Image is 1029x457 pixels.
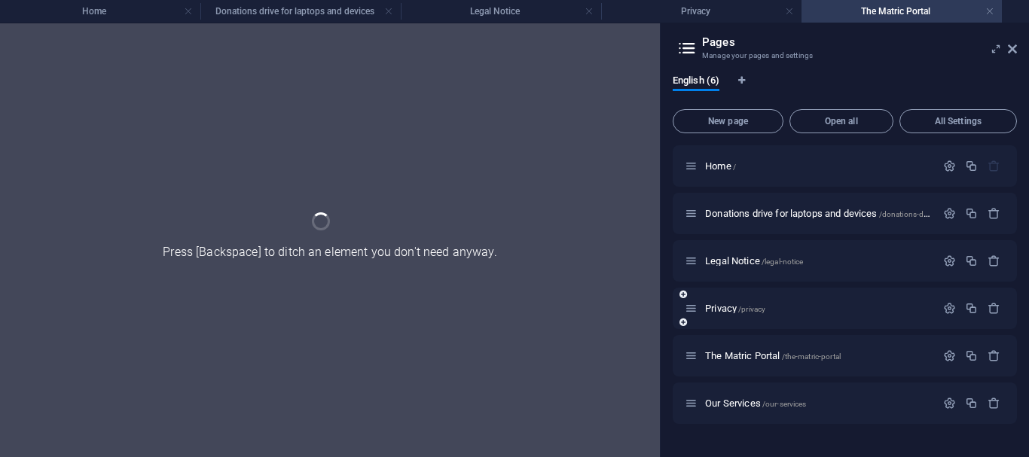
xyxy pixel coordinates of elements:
div: Remove [988,302,1000,315]
div: Duplicate [965,207,978,220]
div: Our Services/our-services [701,398,936,408]
div: Settings [943,397,956,410]
span: / [733,163,736,171]
span: Legal Notice [705,255,803,267]
div: Duplicate [965,160,978,172]
span: Click to open page [705,398,806,409]
h2: Pages [702,35,1017,49]
div: Remove [988,254,1000,267]
h4: Donations drive for laptops and devices [200,3,401,20]
h4: The Matric Portal [802,3,1002,20]
span: The Matric Portal [705,350,841,361]
div: Settings [943,349,956,362]
span: All Settings [906,117,1010,126]
button: New page [673,109,783,133]
div: Remove [988,397,1000,410]
span: /our-services [762,400,807,408]
span: /donations-drive-for-laptops-and-devices [879,210,1019,218]
div: Remove [988,207,1000,220]
div: Duplicate [965,254,978,267]
span: English (6) [673,72,719,93]
span: Home [705,160,736,172]
span: Open all [796,117,887,126]
button: Open all [789,109,893,133]
div: Settings [943,254,956,267]
div: Home/ [701,161,936,171]
div: Settings [943,160,956,172]
h3: Manage your pages and settings [702,49,987,62]
div: Duplicate [965,349,978,362]
div: Language Tabs [673,75,1017,103]
div: The startpage cannot be deleted [988,160,1000,172]
span: New page [679,117,777,126]
span: Donations drive for laptops and devices [705,208,1018,219]
div: Duplicate [965,397,978,410]
div: Privacy/privacy [701,303,936,313]
div: Duplicate [965,302,978,315]
div: Settings [943,207,956,220]
div: Remove [988,349,1000,362]
div: Legal Notice/legal-notice [701,256,936,266]
h4: Legal Notice [401,3,601,20]
span: /the-matric-portal [782,352,841,361]
div: Settings [943,302,956,315]
h4: Privacy [601,3,802,20]
div: The Matric Portal/the-matric-portal [701,351,936,361]
span: /legal-notice [762,257,804,266]
span: /privacy [738,305,765,313]
div: Donations drive for laptops and devices/donations-drive-for-laptops-and-devices [701,209,936,218]
span: Privacy [705,303,765,314]
button: All Settings [899,109,1017,133]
